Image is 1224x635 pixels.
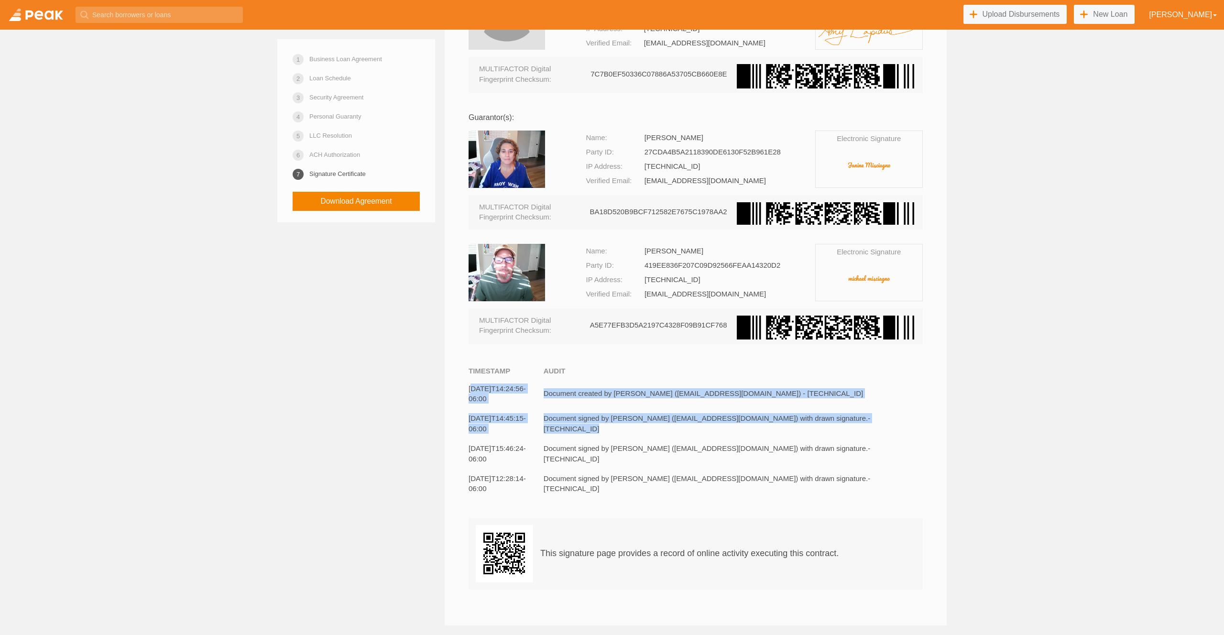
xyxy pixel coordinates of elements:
td: [DATE]T14:24:56-06:00 [469,379,544,409]
td: [PERSON_NAME] [643,131,808,145]
div: This signature page provides a record of online activity executing this contract. [533,547,839,560]
a: Loan Schedule [309,70,351,87]
td: Document signed by [PERSON_NAME] ([EMAIL_ADDRESS][DOMAIN_NAME]) with drawn signature.- [TECHNICAL... [544,438,923,469]
img: nNM3Qg2c%0A7HehaFMAAAAASUVORK5CYII= [737,64,915,88]
td: 7C7B0EF50336C07886A53705CB660E8E [589,62,729,86]
td: Verified Email: [584,287,643,301]
td: Verified Email: [584,35,642,50]
a: Upload Disbursements [963,5,1067,24]
img: 81Ci4IvF0VkAAAAASUVORK5CYII= [737,202,915,225]
td: BA18D520B9BCF712582E7675C1978AA2 [588,200,729,224]
a: LLC Resolution [309,127,352,144]
div: Guarantor(s): [469,112,923,123]
td: Name: [584,131,643,145]
td: Name: [584,244,643,258]
td: [EMAIL_ADDRESS][DOMAIN_NAME] [643,287,808,301]
td: IP Address: [584,159,643,174]
th: TIMESTAMP [469,363,544,378]
img: zBXmTwAAAAZJ%0AREFUAwCb4ZkhmOmWUQAAAABJRU5ErkJggg== [818,262,920,300]
td: Party ID: [584,258,643,273]
td: A5E77EFB3D5A2197C4328F09B91CF768 [588,313,729,338]
td: [DATE]T12:28:14-06:00 [469,469,544,499]
td: IP Address: [584,273,643,287]
td: Verified Email: [584,174,643,188]
td: [EMAIL_ADDRESS][DOMAIN_NAME] [642,35,808,50]
td: [TECHNICAL_ID] [643,273,808,287]
td: Document signed by [PERSON_NAME] ([EMAIL_ADDRESS][DOMAIN_NAME]) with drawn signature.- [TECHNICAL... [544,408,923,438]
a: Business Loan Agreement [309,51,382,67]
td: 27CDA4B5A2118390DE6130F52B961E28 [643,145,808,159]
img: LhUEaAAAAAZJREFUAwBIKjDF6VDYRgAAAABJ%0ARU5ErkJggg== [469,131,545,188]
a: Download Agreement [293,192,420,211]
td: MULTIFACTOR Digital Fingerprint Checksum: [477,313,588,338]
td: Document created by [PERSON_NAME] ([EMAIL_ADDRESS][DOMAIN_NAME]) - [TECHNICAL_ID] [544,379,923,409]
img: wP9fPb8Dc6Sd4h+Uiw0AAAAASUVORK5CYII= [476,525,533,582]
img: 5zpE5x6pSno%0Al7tRAAAAAElFTkSuQmCC [737,316,915,339]
td: [TECHNICAL_ID] [643,159,808,174]
a: Signature Certificate [309,165,366,182]
td: [DATE]T15:46:24-06:00 [469,438,544,469]
td: Party ID: [584,145,643,159]
td: [EMAIL_ADDRESS][DOMAIN_NAME] [643,174,808,188]
td: [DATE]T14:45:15-06:00 [469,408,544,438]
th: AUDIT [544,363,923,378]
input: Search borrowers or loans [76,7,243,23]
img: cl5e4AAAAGSURBVAMAN+YGMAZykE4AAAAA%0ASUVORK5CYII= [818,148,920,186]
div: Electronic Signature [818,247,920,257]
td: 419EE836F207C09D92566FEAA14320D2 [643,258,808,273]
div: Electronic Signature [818,133,920,143]
a: New Loan [1074,5,1135,24]
a: Security Agreement [309,89,363,106]
td: MULTIFACTOR Digital Fingerprint Checksum: [477,200,588,224]
td: Document signed by [PERSON_NAME] ([EMAIL_ADDRESS][DOMAIN_NAME]) with drawn signature.- [TECHNICAL... [544,469,923,499]
td: [PERSON_NAME] [643,244,808,258]
a: ACH Authorization [309,146,360,163]
a: Personal Guaranty [309,108,361,125]
td: MULTIFACTOR Digital Fingerprint Checksum: [477,62,589,86]
img: KAAAABklEQVQDAAVT5EHUj0xbAAAAAElFTkSu%0AQmCC [469,244,545,301]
